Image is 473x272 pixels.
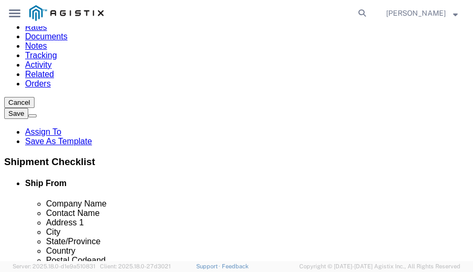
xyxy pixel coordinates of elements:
[299,262,460,271] span: Copyright © [DATE]-[DATE] Agistix Inc., All Rights Reserved
[100,263,171,269] span: Client: 2025.18.0-27d3021
[13,263,95,269] span: Server: 2025.18.0-d1e9a510831
[196,263,222,269] a: Support
[222,263,249,269] a: Feedback
[29,5,104,21] img: logo
[386,7,458,19] button: [PERSON_NAME]
[386,7,446,19] span: Chantelle Bower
